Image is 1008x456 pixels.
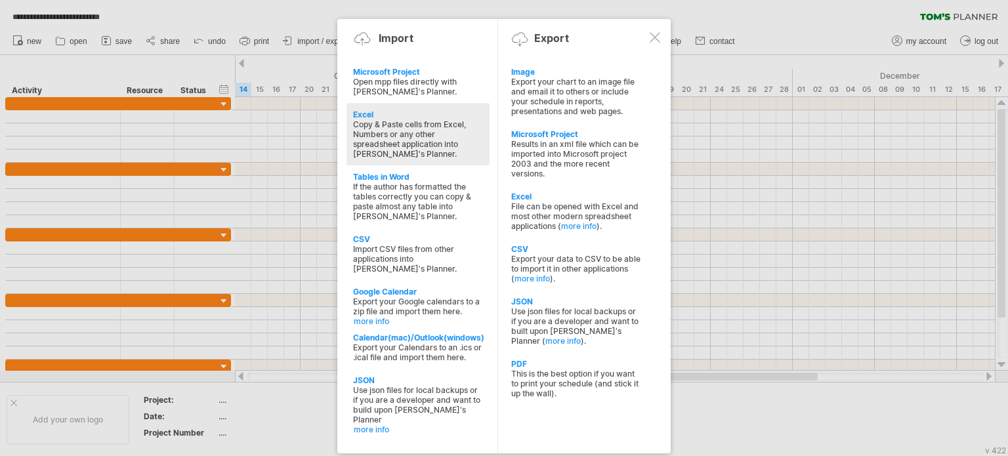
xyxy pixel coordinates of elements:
[354,316,484,326] a: more info
[353,110,483,119] div: Excel
[353,172,483,182] div: Tables in Word
[379,31,413,45] div: Import
[511,306,641,346] div: Use json files for local backups or if you are a developer and want to built upon [PERSON_NAME]'s...
[353,119,483,159] div: Copy & Paste cells from Excel, Numbers or any other spreadsheet application into [PERSON_NAME]'s ...
[511,201,641,231] div: File can be opened with Excel and most other modern spreadsheet applications ( ).
[511,129,641,139] div: Microsoft Project
[511,67,641,77] div: Image
[511,369,641,398] div: This is the best option if you want to print your schedule (and stick it up the wall).
[511,244,641,254] div: CSV
[514,274,550,283] a: more info
[545,336,581,346] a: more info
[353,182,483,221] div: If the author has formatted the tables correctly you can copy & paste almost any table into [PERS...
[354,425,484,434] a: more info
[511,297,641,306] div: JSON
[511,192,641,201] div: Excel
[511,139,641,178] div: Results in an xml file which can be imported into Microsoft project 2003 and the more recent vers...
[561,221,597,231] a: more info
[511,254,641,283] div: Export your data to CSV to be able to import it in other applications ( ).
[534,31,569,45] div: Export
[511,77,641,116] div: Export your chart to an image file and email it to others or include your schedule in reports, pr...
[511,359,641,369] div: PDF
